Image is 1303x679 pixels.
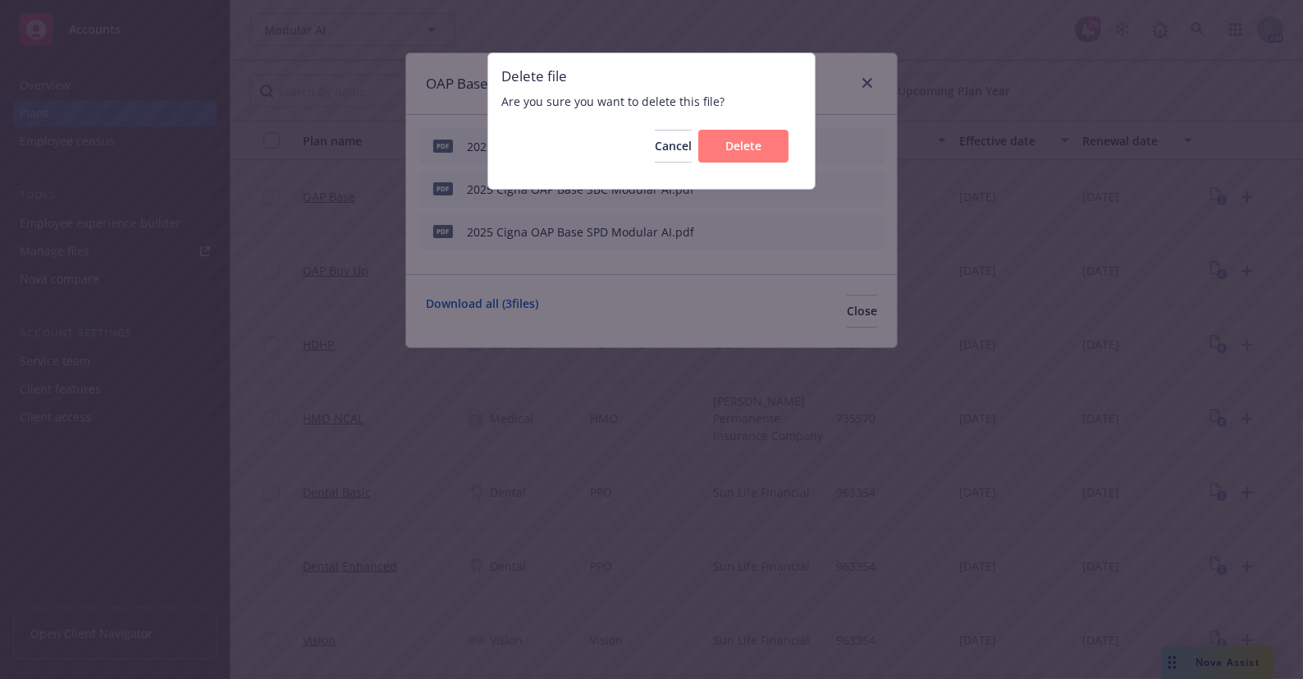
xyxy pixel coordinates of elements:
[501,67,802,86] span: Delete file
[698,130,789,163] button: Delete
[501,93,802,110] span: Are you sure you want to delete this file?
[725,138,761,154] span: Delete
[655,130,692,163] button: Cancel
[655,138,692,154] span: Cancel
